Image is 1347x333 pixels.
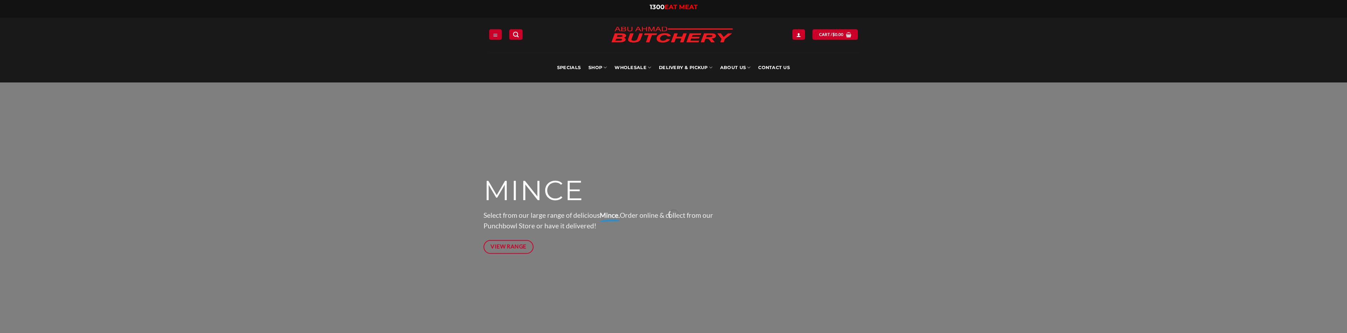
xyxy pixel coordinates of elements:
[758,53,790,82] a: Contact Us
[659,53,712,82] a: Delivery & Pickup
[832,32,844,37] bdi: 0.00
[588,53,607,82] a: SHOP
[605,22,739,49] img: Abu Ahmad Butchery
[720,53,750,82] a: About Us
[650,3,698,11] a: 1300EAT MEAT
[484,240,534,254] a: View Range
[600,211,620,219] strong: Mince.
[812,29,858,39] a: View cart
[615,53,651,82] a: Wholesale
[484,174,584,208] span: MINCE
[489,29,502,39] a: Menu
[557,53,581,82] a: Specials
[484,211,713,230] span: Select from our large range of delicious Order online & collect from our Punchbowl Store or have ...
[491,242,526,251] span: View Range
[665,3,698,11] span: EAT MEAT
[509,29,523,39] a: Search
[792,29,805,39] a: Login
[832,31,835,38] span: $
[650,3,665,11] span: 1300
[819,31,844,38] span: Cart /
